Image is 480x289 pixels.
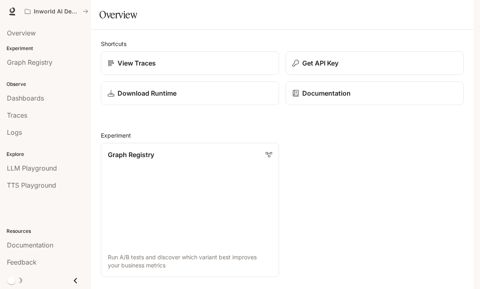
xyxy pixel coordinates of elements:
a: Download Runtime [101,81,279,105]
button: Get API Key [286,51,464,75]
button: All workspaces [21,3,92,20]
p: Graph Registry [108,150,154,160]
p: Run A/B tests and discover which variant best improves your business metrics [108,253,272,269]
p: Documentation [302,88,351,98]
a: Documentation [286,81,464,105]
p: Download Runtime [118,88,177,98]
h2: Experiment [101,131,464,140]
p: Get API Key [302,58,338,68]
a: Graph RegistryRun A/B tests and discover which variant best improves your business metrics [101,143,279,277]
p: Inworld AI Demos [34,8,79,15]
h2: Shortcuts [101,39,464,48]
h1: Overview [99,7,137,23]
p: View Traces [118,58,156,68]
a: View Traces [101,51,279,75]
